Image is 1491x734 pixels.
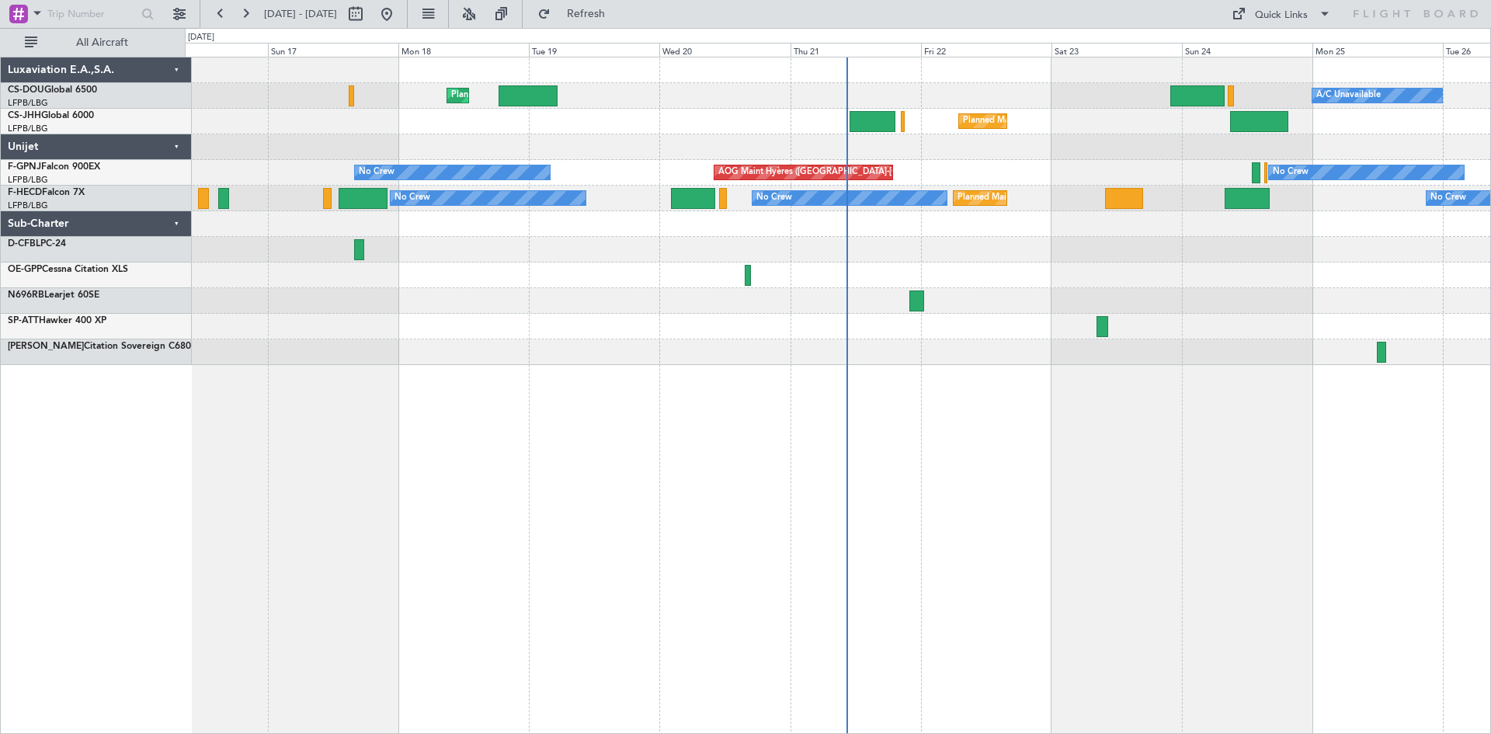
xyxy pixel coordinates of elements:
div: AOG Maint Hyères ([GEOGRAPHIC_DATA]-[GEOGRAPHIC_DATA]) [718,161,981,184]
div: No Crew [359,161,394,184]
span: OE-GPP [8,265,42,274]
div: Planned Maint [GEOGRAPHIC_DATA] ([GEOGRAPHIC_DATA]) [963,110,1208,133]
button: All Aircraft [17,30,169,55]
button: Quick Links [1224,2,1339,26]
a: F-HECDFalcon 7X [8,188,85,197]
span: SP-ATT [8,316,39,325]
div: Sun 17 [268,43,398,57]
span: F-HECD [8,188,42,197]
a: LFPB/LBG [8,174,48,186]
span: All Aircraft [40,37,164,48]
span: CS-JHH [8,111,41,120]
a: N696RBLearjet 60SE [8,290,99,300]
span: Refresh [554,9,619,19]
div: Sat 23 [1051,43,1182,57]
div: No Crew [1430,186,1466,210]
div: A/C Unavailable [1316,84,1381,107]
span: D-CFBL [8,239,40,249]
span: F-GPNJ [8,162,41,172]
span: N696RB [8,290,44,300]
div: Planned Maint [GEOGRAPHIC_DATA] ([GEOGRAPHIC_DATA]) [958,186,1202,210]
a: F-GPNJFalcon 900EX [8,162,100,172]
a: CS-JHHGlobal 6000 [8,111,94,120]
a: LFPB/LBG [8,200,48,211]
div: Quick Links [1255,8,1308,23]
div: Wed 20 [659,43,790,57]
a: CS-DOUGlobal 6500 [8,85,97,95]
a: SP-ATTHawker 400 XP [8,316,106,325]
button: Refresh [530,2,624,26]
a: LFPB/LBG [8,97,48,109]
div: [DATE] [188,31,214,44]
input: Trip Number [47,2,137,26]
div: No Crew [394,186,430,210]
div: Thu 21 [791,43,921,57]
a: OE-GPPCessna Citation XLS [8,265,128,274]
a: D-CFBLPC-24 [8,239,66,249]
span: [DATE] - [DATE] [264,7,337,21]
div: No Crew [1273,161,1309,184]
span: CS-DOU [8,85,44,95]
a: LFPB/LBG [8,123,48,134]
div: Sat 16 [137,43,268,57]
div: Fri 22 [921,43,1051,57]
div: Tue 19 [529,43,659,57]
div: No Crew [756,186,792,210]
div: Sun 24 [1182,43,1312,57]
div: Planned Maint [GEOGRAPHIC_DATA] ([GEOGRAPHIC_DATA]) [451,84,696,107]
div: Mon 25 [1312,43,1443,57]
span: [PERSON_NAME] [8,342,84,351]
div: Mon 18 [398,43,529,57]
a: [PERSON_NAME]Citation Sovereign C680 [8,342,191,351]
